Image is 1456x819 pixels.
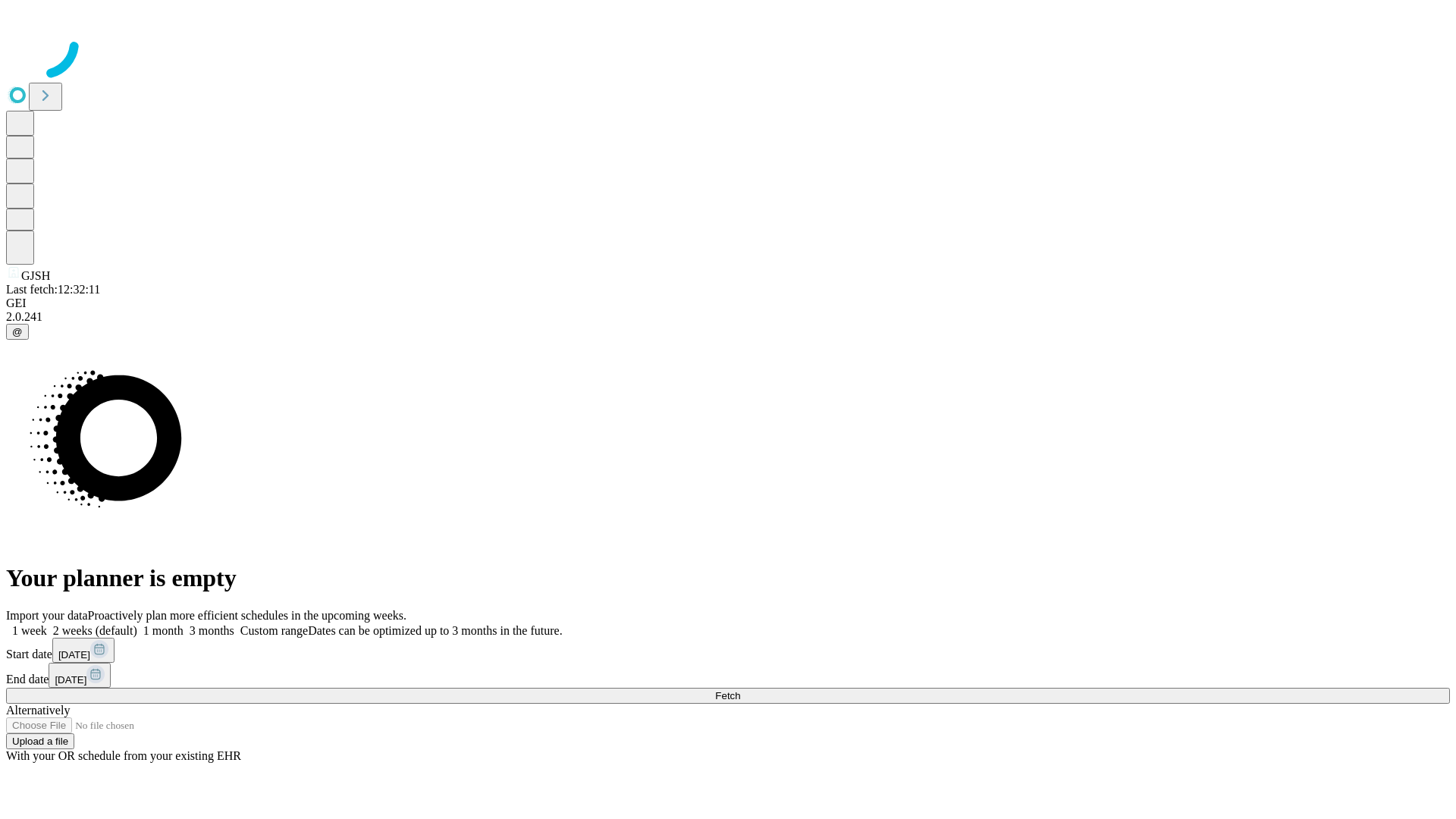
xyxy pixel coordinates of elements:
[240,624,308,637] span: Custom range
[12,624,47,637] span: 1 week
[55,674,86,686] span: [DATE]
[58,649,90,661] span: [DATE]
[49,663,111,688] button: [DATE]
[190,624,234,637] span: 3 months
[6,324,29,340] button: @
[6,733,74,749] button: Upload a file
[6,688,1450,704] button: Fetch
[21,269,50,282] span: GJSH
[308,624,562,637] span: Dates can be optimized up to 3 months in the future.
[12,326,23,337] span: @
[6,310,1450,324] div: 2.0.241
[715,690,740,701] span: Fetch
[53,624,137,637] span: 2 weeks (default)
[6,749,241,762] span: With your OR schedule from your existing EHR
[6,638,1450,663] div: Start date
[6,609,88,622] span: Import your data
[6,704,70,717] span: Alternatively
[6,663,1450,688] div: End date
[6,564,1450,592] h1: Your planner is empty
[88,609,406,622] span: Proactively plan more efficient schedules in the upcoming weeks.
[6,283,100,296] span: Last fetch: 12:32:11
[6,297,1450,310] div: GEI
[143,624,184,637] span: 1 month
[52,638,115,663] button: [DATE]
